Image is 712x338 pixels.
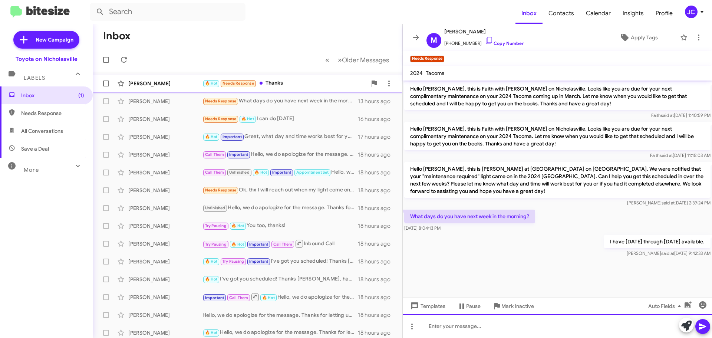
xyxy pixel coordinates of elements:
[661,250,674,256] span: said at
[128,311,202,319] div: [PERSON_NAME]
[24,75,45,81] span: Labels
[229,295,248,300] span: Call Them
[205,152,224,157] span: Call Them
[202,132,358,141] div: Great, what day and time works best for you?
[358,240,396,247] div: 18 hours ago
[650,3,679,24] a: Profile
[205,117,237,121] span: Needs Response
[444,27,524,36] span: [PERSON_NAME]
[222,134,242,139] span: Important
[580,3,617,24] span: Calendar
[222,259,244,264] span: Try Pausing
[222,81,254,86] span: Needs Response
[685,6,698,18] div: JC
[358,133,396,141] div: 17 hours ago
[358,293,396,301] div: 18 hours ago
[409,299,445,313] span: Templates
[128,133,202,141] div: [PERSON_NAME]
[202,79,367,88] div: Thanks
[485,40,524,46] a: Copy Number
[358,187,396,194] div: 18 hours ago
[202,328,358,337] div: Hello, we do apologize for the message. Thanks for letting us know, we will update our records! H...
[627,250,711,256] span: [PERSON_NAME] [DATE] 9:42:33 AM
[202,97,358,105] div: What days do you have next week in the morning?
[404,210,535,223] p: What days do you have next week in the morning?
[662,200,675,206] span: said at
[128,258,202,265] div: [PERSON_NAME]
[648,299,684,313] span: Auto Fields
[631,31,658,44] span: Apply Tags
[358,276,396,283] div: 18 hours ago
[128,293,202,301] div: [PERSON_NAME]
[272,170,291,175] span: Important
[342,56,389,64] span: Older Messages
[128,151,202,158] div: [PERSON_NAME]
[466,299,481,313] span: Pause
[128,204,202,212] div: [PERSON_NAME]
[205,170,224,175] span: Call Them
[501,299,534,313] span: Mark Inactive
[358,311,396,319] div: 18 hours ago
[333,52,393,68] button: Next
[202,186,358,194] div: Ok, thx I will reach out when my light come on...
[404,82,711,110] p: Hello [PERSON_NAME], this is Faith with [PERSON_NAME] on Nicholasville. Looks like you are due fo...
[205,259,218,264] span: 🔥 Hot
[262,295,275,300] span: 🔥 Hot
[451,299,487,313] button: Pause
[403,299,451,313] button: Templates
[103,30,131,42] h1: Inbox
[128,187,202,194] div: [PERSON_NAME]
[358,98,396,105] div: 13 hours ago
[338,55,342,65] span: »
[202,168,358,177] div: Hello, we do apologize for the message. Thanks for letting us know, we will update our records! H...
[515,3,543,24] a: Inbox
[358,115,396,123] div: 16 hours ago
[404,122,711,150] p: Hello [PERSON_NAME], this is Faith with [PERSON_NAME] on Nicholasville. Looks like you are due fo...
[128,329,202,337] div: [PERSON_NAME]
[205,99,237,104] span: Needs Response
[410,56,444,62] small: Needs Response
[128,80,202,87] div: [PERSON_NAME]
[202,150,358,159] div: Hello, we do apologize for the message. Thanks for letting us know, we will update our records! H...
[404,162,711,198] p: Hello [PERSON_NAME], this is [PERSON_NAME] at [GEOGRAPHIC_DATA] on [GEOGRAPHIC_DATA]. We were not...
[627,200,711,206] span: [PERSON_NAME] [DATE] 2:39:24 PM
[404,225,441,231] span: [DATE] 8:04:13 PM
[617,3,650,24] a: Insights
[205,277,218,282] span: 🔥 Hot
[202,275,358,283] div: I've got you scheduled! Thanks [PERSON_NAME], have a great day!
[431,35,437,46] span: M
[604,235,711,248] p: I have [DATE] through [DATE] available.
[660,152,673,158] span: said at
[36,36,73,43] span: New Campaign
[21,92,84,99] span: Inbox
[202,204,358,212] div: Hello, we do apologize for the message. Thanks for letting us know, we will update our records! H...
[358,329,396,337] div: 18 hours ago
[202,115,358,123] div: I can do [DATE]
[229,170,250,175] span: Unfinished
[205,223,227,228] span: Try Pausing
[249,242,268,247] span: Important
[205,242,227,247] span: Try Pausing
[21,145,49,152] span: Save a Deal
[358,204,396,212] div: 18 hours ago
[21,127,63,135] span: All Conversations
[202,239,358,248] div: Inbound Call
[202,257,358,266] div: I've got you scheduled! Thanks [PERSON_NAME], have a great day!
[543,3,580,24] a: Contacts
[444,36,524,47] span: [PHONE_NUMBER]
[229,152,248,157] span: Important
[254,170,267,175] span: 🔥 Hot
[24,167,39,173] span: More
[128,240,202,247] div: [PERSON_NAME]
[205,134,218,139] span: 🔥 Hot
[661,112,674,118] span: said at
[128,276,202,283] div: [PERSON_NAME]
[13,31,79,49] a: New Campaign
[296,170,329,175] span: Appointment Set
[487,299,540,313] button: Mark Inactive
[78,92,84,99] span: (1)
[325,55,329,65] span: «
